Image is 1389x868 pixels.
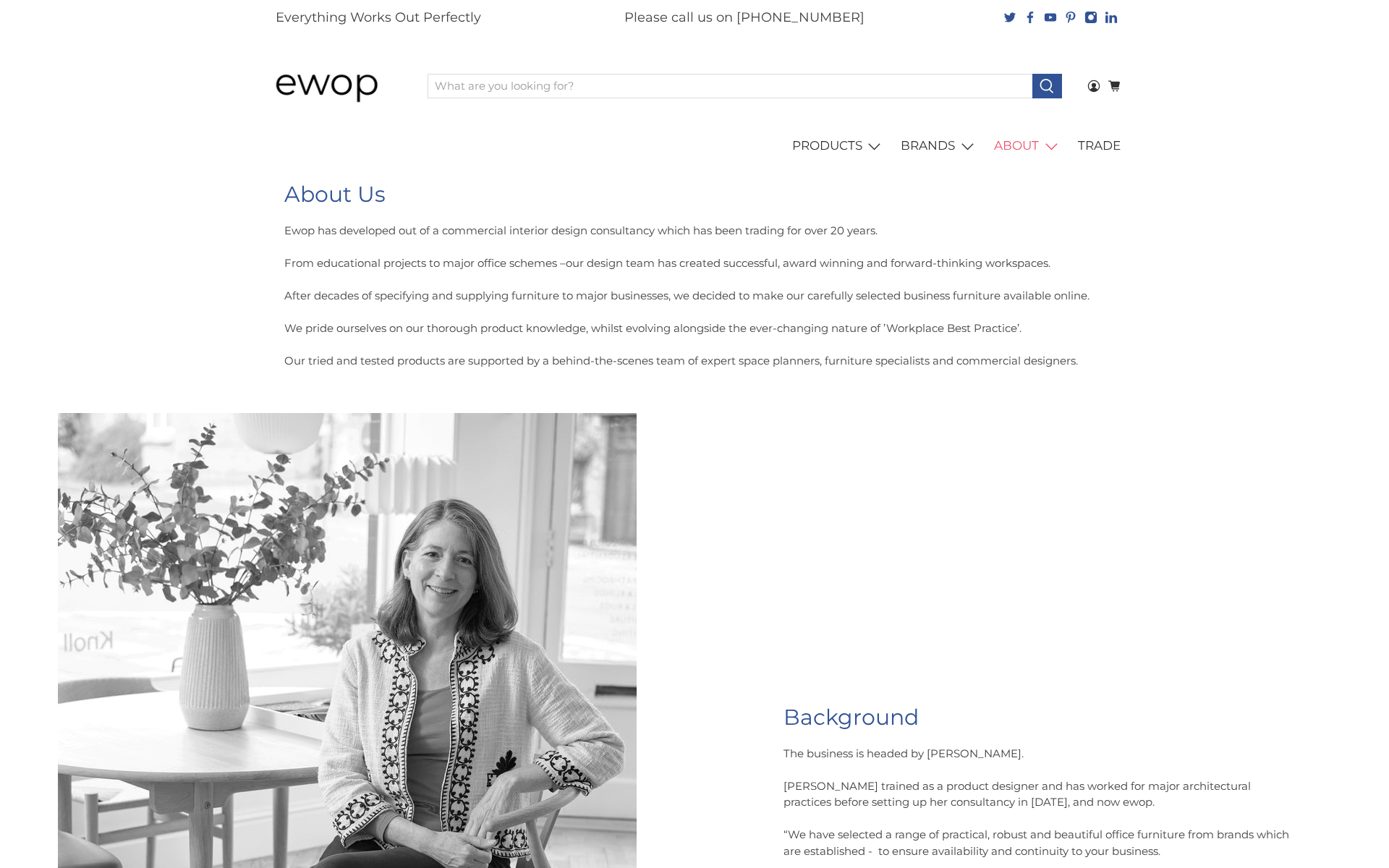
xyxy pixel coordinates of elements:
a: PRODUCTS [783,126,893,166]
input: What are you looking for? [428,74,1032,98]
p: Please call us on [PHONE_NUMBER] [624,8,865,27]
span: Background [783,704,919,731]
a: TRADE [1070,126,1129,166]
p: Everything Works Out Perfectly [276,8,481,27]
nav: main navigation [260,126,1129,166]
a: BRANDS [893,126,986,166]
p: Ewop has developed out of a commercial interior design consultancy which has been trading for ove... [284,223,1105,386]
span: About Us [284,181,386,208]
a: ABOUT [986,126,1070,166]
